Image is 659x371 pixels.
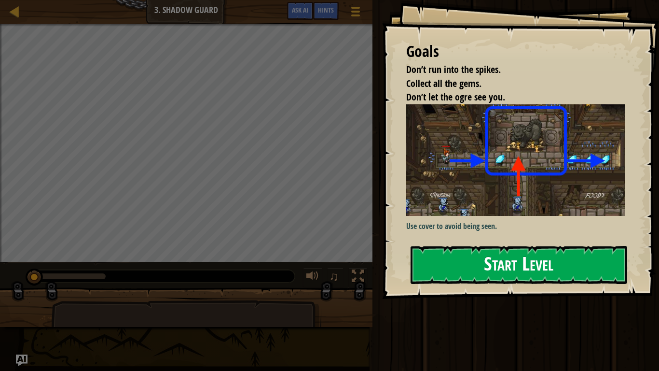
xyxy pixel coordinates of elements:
button: Toggle fullscreen [348,268,368,287]
li: Don’t run into the spikes. [394,63,623,77]
button: Ask AI [16,355,27,366]
span: Collect all the gems. [406,77,481,90]
button: Ask AI [287,2,313,20]
span: ♫ [329,269,339,284]
button: Show game menu [343,2,368,25]
span: Hints [318,5,334,14]
button: Start Level [411,246,627,284]
span: Don’t let the ogre see you. [406,90,505,103]
button: ♫ [327,268,343,287]
span: Don’t run into the spikes. [406,63,501,76]
img: Shadow guard [406,104,625,216]
li: Don’t let the ogre see you. [394,90,623,104]
p: Use cover to avoid being seen. [406,221,625,232]
div: Goals [406,41,625,63]
li: Collect all the gems. [394,77,623,91]
button: Adjust volume [303,268,322,287]
span: Ask AI [292,5,308,14]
